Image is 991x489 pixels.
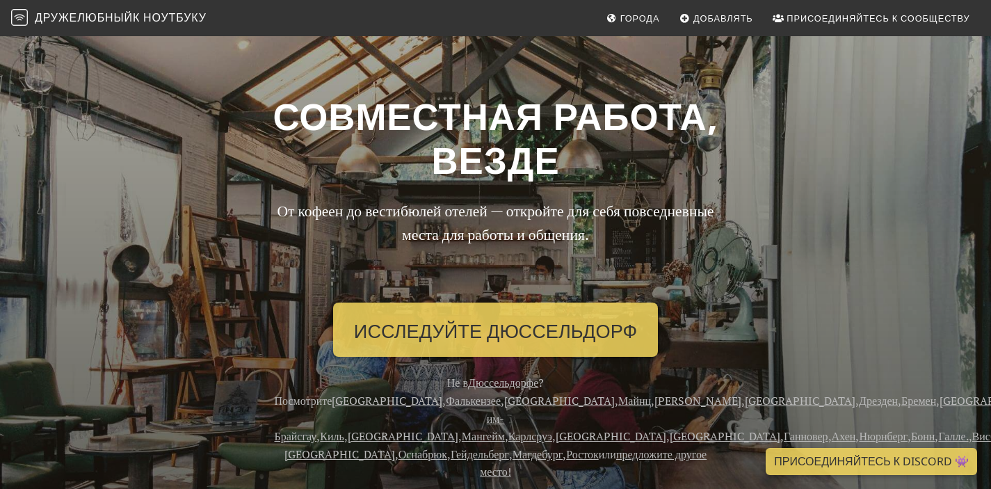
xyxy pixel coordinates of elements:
[316,428,320,444] font: ,
[462,428,505,444] a: Мангейм
[563,447,566,462] font: ,
[911,428,935,444] a: Бонн
[398,447,447,462] a: Оснабрюк
[620,12,660,24] font: Города
[505,428,508,444] font: ,
[11,9,28,26] img: Дружелюбный к ноутбуку
[898,393,901,408] font: ,
[936,393,940,408] font: ,
[666,428,670,444] font: ,
[615,393,618,408] font: ,
[458,428,462,444] font: ,
[275,375,545,408] font: ? Посмотрите
[354,318,637,344] font: Исследуйте Дюссельдорф
[277,201,714,245] font: От кофеен до вестибюлей отелей — откройте для себя повседневные места для работы и общения.
[855,428,859,444] font: ,
[601,6,666,31] a: Города
[832,428,856,444] a: Ахен
[693,12,753,24] font: Добавлять
[556,428,666,444] a: [GEOGRAPHIC_DATA]
[447,375,468,390] font: Не в
[133,10,207,25] font: к ноутбуку
[859,428,908,444] a: Нюрнберг
[320,428,344,444] a: Киль
[431,135,559,184] font: везде
[273,91,718,141] font: Совместная работа,
[566,447,599,462] a: Росток
[509,447,513,462] font: ,
[745,393,855,408] a: [GEOGRAPHIC_DATA]
[618,393,651,408] a: Майнц
[674,6,759,31] a: Добавлять
[784,428,828,444] a: Ганновер
[344,428,348,444] font: ,
[741,393,745,408] font: ,
[774,454,969,469] font: Присоединяйтесь к Discord 👾
[767,6,975,31] a: Присоединяйтесь к сообществу
[859,393,898,408] a: Дрезден
[332,393,442,408] a: [GEOGRAPHIC_DATA]
[969,428,972,444] font: ,
[504,393,615,408] a: [GEOGRAPHIC_DATA]
[508,428,552,444] a: Карлсруэ
[501,393,504,408] font: ,
[447,447,451,462] font: ,
[855,393,859,408] font: ,
[766,448,977,475] a: Присоединяйтесь к Discord 👾
[828,428,832,444] font: ,
[908,428,911,444] font: ,
[333,303,658,357] a: Исследуйте Дюссельдорф
[670,428,780,444] a: [GEOGRAPHIC_DATA]
[901,393,936,408] a: Бремен
[395,447,398,462] font: ,
[451,447,509,462] a: Гейдельберг
[780,428,784,444] font: ,
[938,428,968,444] a: Галле.
[787,12,969,24] font: Присоединяйтесь к сообществу
[935,428,938,444] font: ,
[11,6,209,31] a: Дружелюбный к ноутбуку Дружелюбныйк ноутбуку
[654,393,741,408] a: [PERSON_NAME]
[35,10,133,25] font: Дружелюбный
[552,428,556,444] font: ,
[651,393,654,408] font: ,
[348,428,458,444] a: [GEOGRAPHIC_DATA]
[442,393,446,408] font: ,
[446,393,501,408] a: Фалькензее
[468,375,538,390] a: Дюссельдорфе
[599,447,616,462] font: или
[513,447,563,462] a: Магдебург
